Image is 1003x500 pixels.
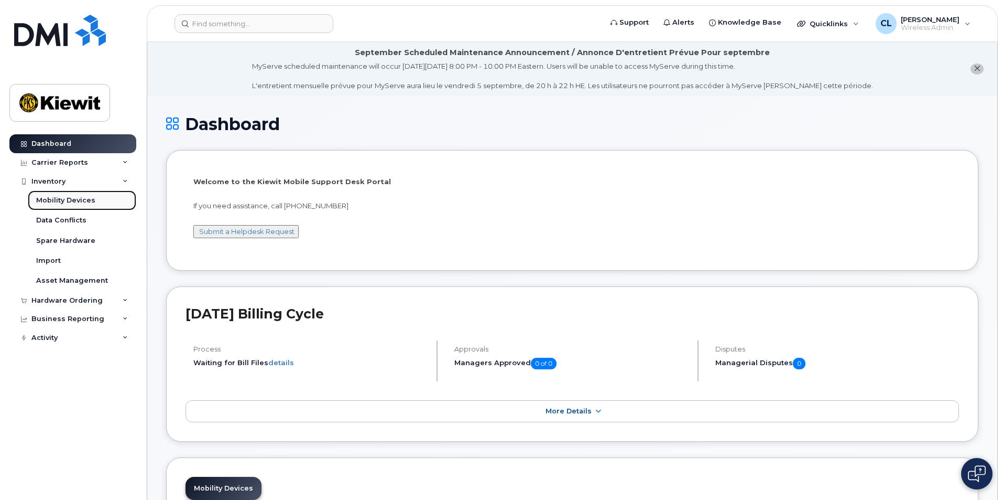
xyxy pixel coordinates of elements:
[268,358,294,367] a: details
[186,477,261,500] a: Mobility Devices
[186,306,959,322] h2: [DATE] Billing Cycle
[193,358,428,368] li: Waiting for Bill Files
[193,225,299,238] button: Submit a Helpdesk Request
[531,358,557,369] span: 0 of 0
[546,407,592,415] span: More Details
[193,201,951,211] p: If you need assistance, call [PHONE_NUMBER]
[454,358,689,369] h5: Managers Approved
[166,115,978,133] h1: Dashboard
[971,63,984,75] button: close notification
[968,465,986,482] img: Open chat
[193,177,951,187] p: Welcome to the Kiewit Mobile Support Desk Portal
[454,345,689,353] h4: Approvals
[355,47,770,58] div: September Scheduled Maintenance Announcement / Annonce D'entretient Prévue Pour septembre
[793,358,805,369] span: 0
[715,345,959,353] h4: Disputes
[252,61,873,91] div: MyServe scheduled maintenance will occur [DATE][DATE] 8:00 PM - 10:00 PM Eastern. Users will be u...
[199,227,295,236] a: Submit a Helpdesk Request
[193,345,428,353] h4: Process
[715,358,959,369] h5: Managerial Disputes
